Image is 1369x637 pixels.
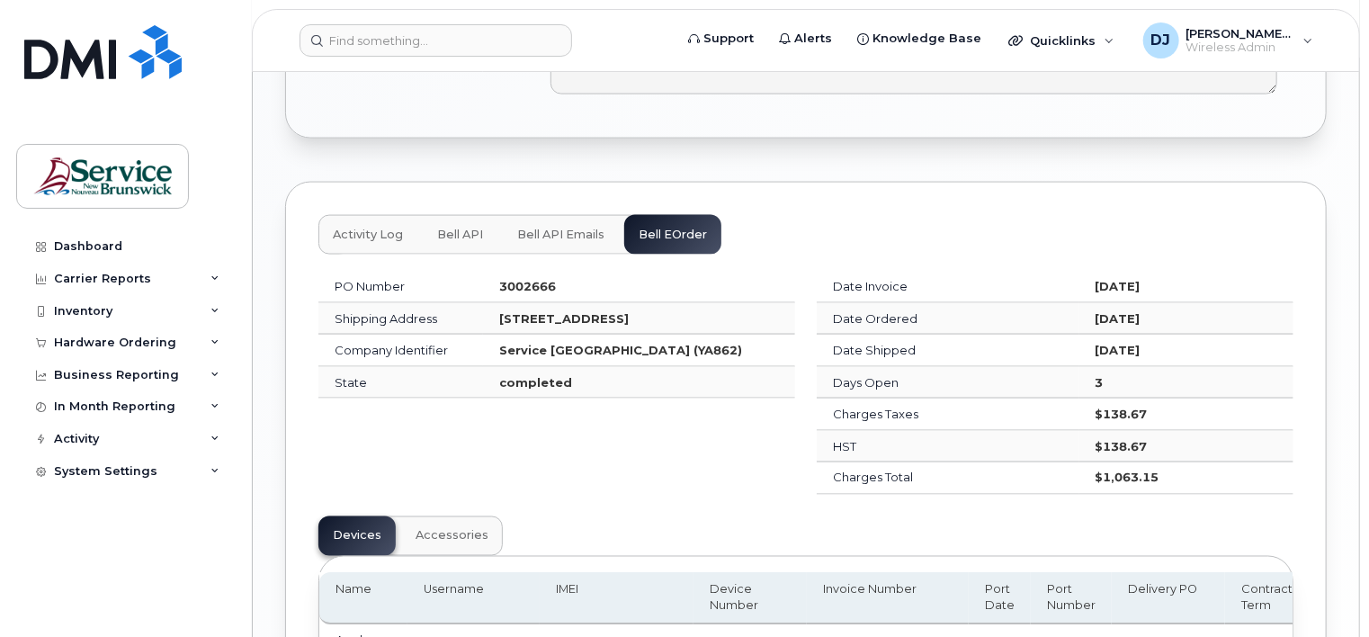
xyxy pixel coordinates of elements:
[1131,22,1326,58] div: Deveaux, Jennifer (ONB)
[1096,375,1104,390] strong: 3
[318,303,483,336] td: Shipping Address
[517,228,604,242] span: Bell API Emails
[407,573,540,626] th: Username
[499,375,572,390] strong: completed
[1096,311,1141,326] strong: [DATE]
[437,228,483,242] span: Bell API
[817,399,1079,431] td: Charges Taxes
[693,573,807,626] th: Device Number
[318,335,483,367] td: Company Identifier
[1096,279,1141,293] strong: [DATE]
[1096,343,1141,357] strong: [DATE]
[807,573,969,626] th: Invoice Number
[333,228,403,242] span: Activity Log
[1096,439,1148,453] strong: $138.67
[499,343,742,357] strong: Service [GEOGRAPHIC_DATA] (YA862)
[499,311,629,326] strong: [STREET_ADDRESS]
[319,573,407,626] th: Name
[1151,30,1171,51] span: DJ
[300,24,572,57] input: Find something...
[1112,573,1225,626] th: Delivery PO
[416,529,488,543] span: Accessories
[817,271,1079,303] td: Date Invoice
[817,431,1079,463] td: HST
[1030,33,1096,48] span: Quicklinks
[872,30,981,48] span: Knowledge Base
[1096,471,1159,485] strong: $1,063.15
[676,21,766,57] a: Support
[766,21,845,57] a: Alerts
[703,30,754,48] span: Support
[540,573,693,626] th: IMEI
[845,21,994,57] a: Knowledge Base
[969,573,1031,626] th: Port Date
[499,279,556,293] strong: 3002666
[996,22,1127,58] div: Quicklinks
[1186,40,1294,55] span: Wireless Admin
[1096,407,1148,421] strong: $138.67
[318,367,483,399] td: State
[1225,573,1312,626] th: Contract Term
[318,271,483,303] td: PO Number
[817,335,1079,367] td: Date Shipped
[794,30,832,48] span: Alerts
[1031,573,1112,626] th: Port Number
[1186,26,1294,40] span: [PERSON_NAME] (ONB)
[817,462,1079,495] td: Charges Total
[817,303,1079,336] td: Date Ordered
[817,367,1079,399] td: Days Open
